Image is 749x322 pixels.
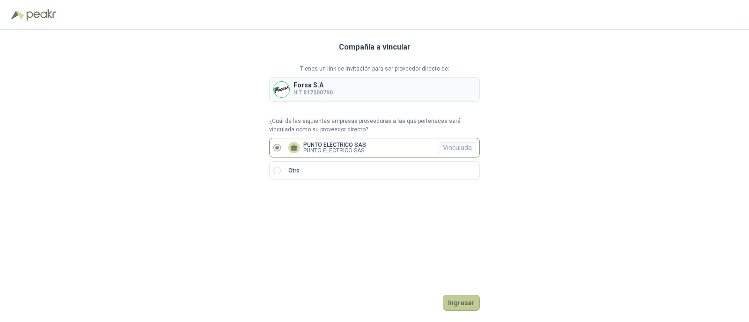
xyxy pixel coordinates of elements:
[274,82,289,97] img: Company Logo
[303,142,366,148] p: PUNTO ELECTRICO SAS
[439,142,476,153] div: Vinculada
[288,166,300,175] p: Otro
[294,82,333,88] p: Forsa S.A
[303,148,366,153] p: PUNTO ELECTRICO SAS
[11,10,24,20] img: Logo
[269,64,480,73] p: Tienes un link de invitación para ser proveedor directo de:
[443,295,480,311] button: Ingresar
[269,117,480,135] p: ¿Cuál de las siguientes empresas proveedoras a las que perteneces será vinculada como su proveedo...
[26,9,56,21] img: Peakr
[294,88,333,97] p: NIT
[303,89,333,96] b: 817000790
[339,41,411,53] h3: Compañía a vincular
